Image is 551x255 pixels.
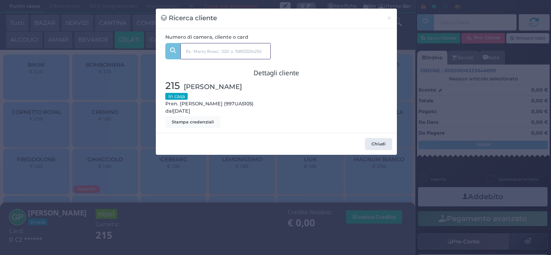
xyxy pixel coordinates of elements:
span: 215 [165,79,180,93]
button: Stampa credenziali [165,116,220,128]
input: Es. 'Mario Rossi', '220' o '108123234234' [180,43,271,59]
span: × [387,13,392,23]
span: [PERSON_NAME] [184,82,242,92]
div: Pren. [PERSON_NAME] (997UA5105) dal [161,79,277,128]
h3: Dettagli cliente [165,69,388,77]
button: Chiudi [382,9,397,28]
button: Chiudi [365,138,392,150]
small: In casa [165,93,188,100]
span: [DATE] [173,108,190,115]
label: Numero di camera, cliente o card [165,34,248,41]
h3: Ricerca cliente [161,13,217,23]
